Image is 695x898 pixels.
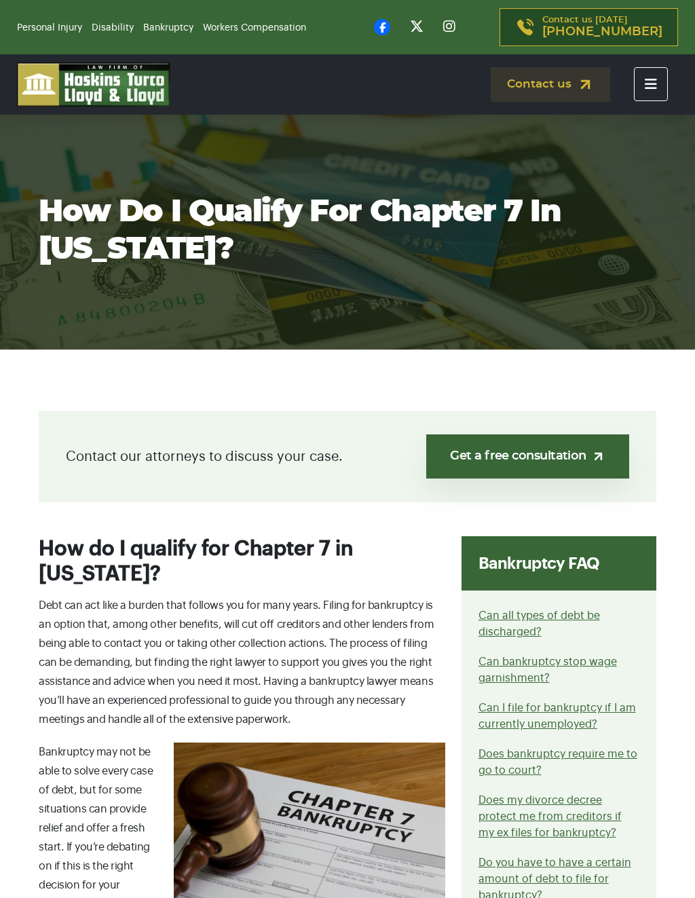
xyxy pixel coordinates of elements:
button: Toggle navigation [634,67,668,101]
a: Can all types of debt be discharged? [478,610,600,637]
a: Personal Injury [17,23,82,33]
h1: How do I qualify for Chapter 7 in [US_STATE]? [39,193,656,268]
a: Disability [92,23,134,33]
p: Contact us [DATE] [542,16,662,39]
div: Contact our attorneys to discuss your case. [39,411,656,502]
a: Can bankruptcy stop wage garnishment? [478,656,617,684]
span: How do I qualify for Chapter 7 in [US_STATE]? [39,538,353,584]
a: Does my divorce decree protect me from creditors if my ex files for bankruptcy? [478,795,622,838]
a: Contact us [491,67,610,102]
a: Can I file for bankruptcy if I am currently unemployed? [478,703,636,730]
a: Bankruptcy [143,23,193,33]
span: Debt can act like a burden that follows you for many years. Filing for bankruptcy is an option th... [39,600,434,725]
img: logo [17,62,170,107]
a: Get a free consultation [426,434,629,479]
div: Bankruptcy FAQ [462,536,656,591]
a: Does bankruptcy require me to go to court? [478,749,637,776]
img: arrow-up-right-light.svg [591,449,605,464]
span: [PHONE_NUMBER] [542,25,662,39]
a: Workers Compensation [203,23,306,33]
a: Contact us [DATE][PHONE_NUMBER] [500,8,678,46]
